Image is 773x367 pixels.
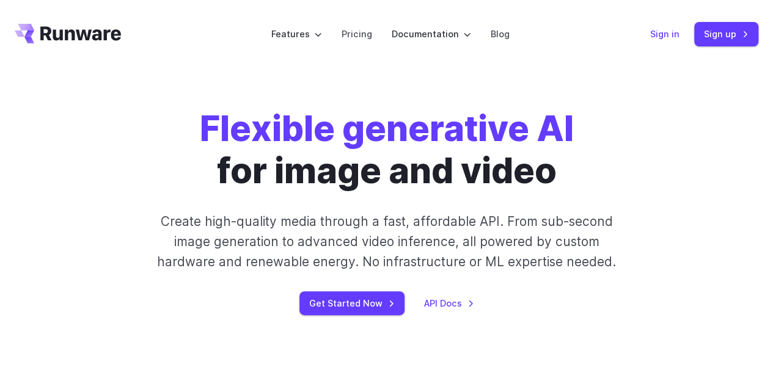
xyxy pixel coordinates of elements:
[342,27,372,41] a: Pricing
[424,296,474,310] a: API Docs
[491,27,510,41] a: Blog
[299,291,405,315] a: Get Started Now
[271,27,322,41] label: Features
[694,22,758,46] a: Sign up
[15,24,121,43] a: Go to /
[650,27,680,41] a: Sign in
[200,107,574,150] strong: Flexible generative AI
[392,27,471,41] label: Documentation
[200,107,574,192] h1: for image and video
[148,211,625,272] p: Create high-quality media through a fast, affordable API. From sub-second image generation to adv...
